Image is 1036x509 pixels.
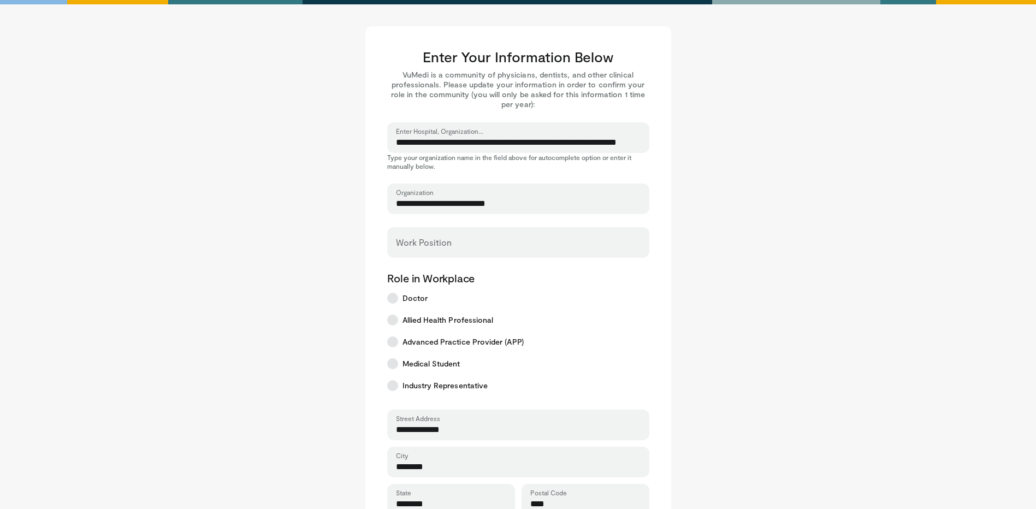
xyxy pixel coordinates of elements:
[402,380,488,391] span: Industry Representative
[387,48,649,66] h3: Enter Your Information Below
[402,336,524,347] span: Advanced Practice Provider (APP)
[396,488,411,497] label: State
[387,70,649,109] p: VuMedi is a community of physicians, dentists, and other clinical professionals. Please update yo...
[387,153,649,170] p: Type your organization name in the field above for autocomplete option or enter it manually below.
[402,293,428,304] span: Doctor
[396,451,408,460] label: City
[396,188,434,197] label: Organization
[396,232,452,253] label: Work Position
[396,414,440,423] label: Street Address
[530,488,567,497] label: Postal Code
[402,358,460,369] span: Medical Student
[396,127,483,135] label: Enter Hospital, Organization...
[402,315,494,325] span: Allied Health Professional
[387,271,649,285] p: Role in Workplace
